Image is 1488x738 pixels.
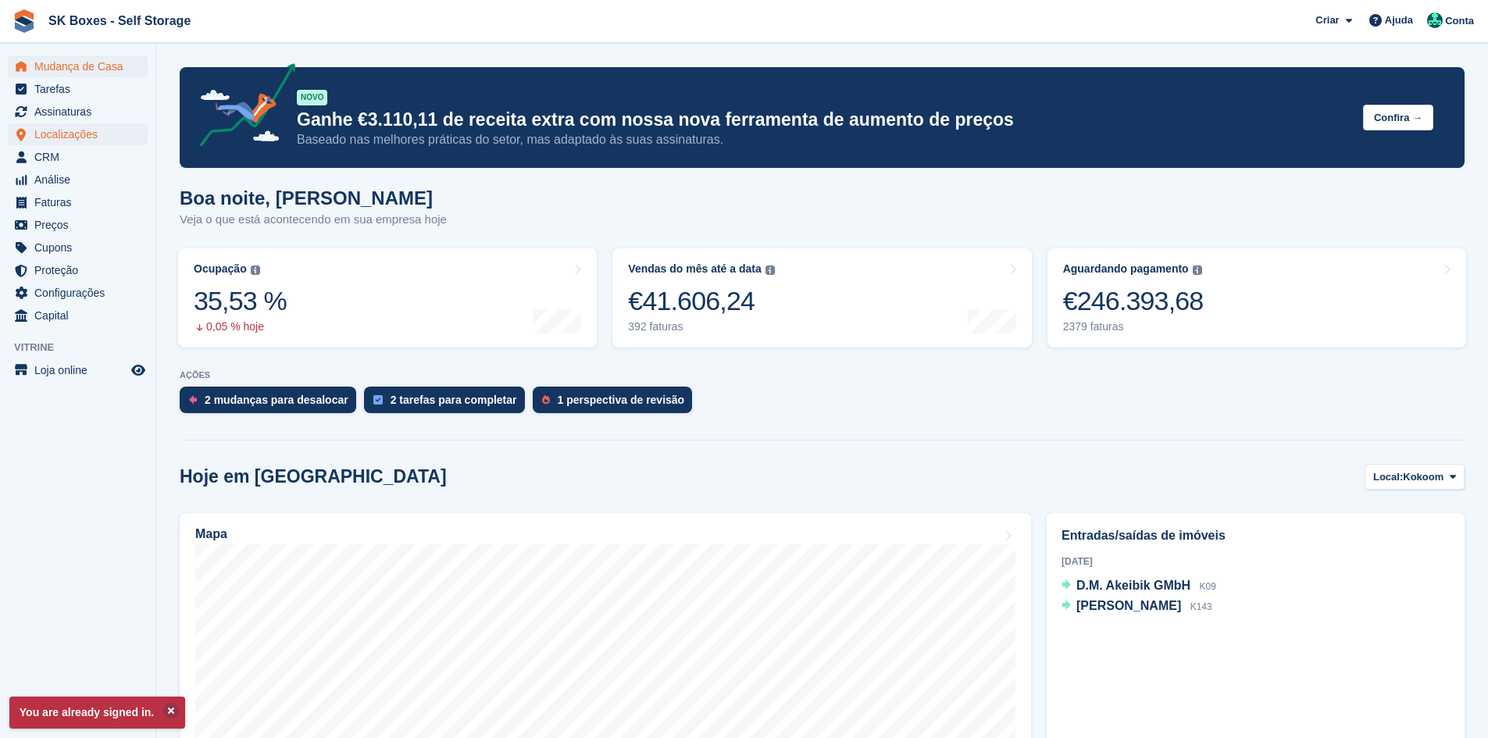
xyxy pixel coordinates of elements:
[9,697,185,729] p: You are already signed in.
[1076,599,1181,612] span: [PERSON_NAME]
[194,285,287,317] div: 35,53 %
[1315,12,1339,28] span: Criar
[1365,464,1465,490] button: Local: Kokoom
[1363,105,1433,130] button: Confira →
[1062,526,1450,545] h2: Entradas/saídas de imóveis
[628,285,774,317] div: €41.606,24
[34,191,128,213] span: Faturas
[251,266,260,275] img: icon-info-grey-7440780725fd019a000dd9b08b2336e03edf1995a4989e88bcd33f0948082b44.svg
[178,248,597,348] a: Ocupação 35,53 % 0,05 % hoje
[195,527,227,541] h2: Mapa
[34,78,128,100] span: Tarefas
[8,55,148,77] a: menu
[558,394,685,406] div: 1 perspectiva de revisão
[34,214,128,236] span: Preços
[533,387,701,421] a: 1 perspectiva de revisão
[205,394,348,406] div: 2 mudanças para desalocar
[8,282,148,304] a: menu
[34,101,128,123] span: Assinaturas
[8,101,148,123] a: menu
[1047,248,1466,348] a: Aguardando pagamento €246.393,68 2379 faturas
[34,169,128,191] span: Análise
[14,340,155,355] span: Vitrine
[194,262,247,276] div: Ocupação
[180,211,447,229] p: Veja o que está acontecendo em sua empresa hoje
[8,214,148,236] a: menu
[1063,285,1204,317] div: €246.393,68
[8,259,148,281] a: menu
[1427,12,1443,28] img: Cláudio Borges
[34,146,128,168] span: CRM
[8,78,148,100] a: menu
[1193,266,1202,275] img: icon-info-grey-7440780725fd019a000dd9b08b2336e03edf1995a4989e88bcd33f0948082b44.svg
[8,123,148,145] a: menu
[180,387,364,421] a: 2 mudanças para desalocar
[42,8,197,34] a: SK Boxes - Self Storage
[765,266,775,275] img: icon-info-grey-7440780725fd019a000dd9b08b2336e03edf1995a4989e88bcd33f0948082b44.svg
[628,320,774,333] div: 392 faturas
[628,262,761,276] div: Vendas do mês até a data
[612,248,1031,348] a: Vendas do mês até a data €41.606,24 392 faturas
[8,305,148,326] a: menu
[1063,262,1189,276] div: Aguardando pagamento
[34,282,128,304] span: Configurações
[180,187,447,209] h1: Boa noite, [PERSON_NAME]
[180,370,1465,380] p: AÇÕES
[297,131,1351,148] p: Baseado nas melhores práticas do setor, mas adaptado às suas assinaturas.
[8,237,148,258] a: menu
[1373,469,1403,485] span: Local:
[194,320,287,333] div: 0,05 % hoje
[34,55,128,77] span: Mudança de Casa
[1062,554,1450,569] div: [DATE]
[297,109,1351,131] p: Ganhe €3.110,11 de receita extra com nossa nova ferramenta de aumento de preços
[34,359,128,381] span: Loja online
[1445,13,1474,29] span: Conta
[1403,469,1443,485] span: Kokoom
[1200,581,1216,592] span: K09
[1190,601,1212,612] span: K143
[1076,579,1190,592] span: D.M. Akeibik GMbH
[1062,597,1212,617] a: [PERSON_NAME] K143
[1385,12,1413,28] span: Ajuda
[187,63,296,152] img: price-adjustments-announcement-icon-8257ccfd72463d97f412b2fc003d46551f7dbcb40ab6d574587a9cd5c0d94...
[1062,576,1216,597] a: D.M. Akeibik GMbH K09
[189,395,197,405] img: move_outs_to_deallocate_icon-f764333ba52eb49d3ac5e1228854f67142a1ed5810a6f6cc68b1a99e826820c5.svg
[542,395,550,405] img: prospect-51fa495bee0391a8d652442698ab0144808aea92771e9ea1ae160a38d050c398.svg
[34,305,128,326] span: Capital
[297,90,327,105] div: NOVO
[8,191,148,213] a: menu
[129,361,148,380] a: Loja de pré-visualização
[180,466,447,487] h2: Hoje em [GEOGRAPHIC_DATA]
[34,259,128,281] span: Proteção
[1063,320,1204,333] div: 2379 faturas
[34,123,128,145] span: Localizações
[12,9,36,33] img: stora-icon-8386f47178a22dfd0bd8f6a31ec36ba5ce8667c1dd55bd0f319d3a0aa187defe.svg
[8,146,148,168] a: menu
[364,387,533,421] a: 2 tarefas para completar
[8,359,148,381] a: menu
[8,169,148,191] a: menu
[34,237,128,258] span: Cupons
[373,395,383,405] img: task-75834270c22a3079a89374b754ae025e5fb1db73e45f91037f5363f120a921f8.svg
[391,394,517,406] div: 2 tarefas para completar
